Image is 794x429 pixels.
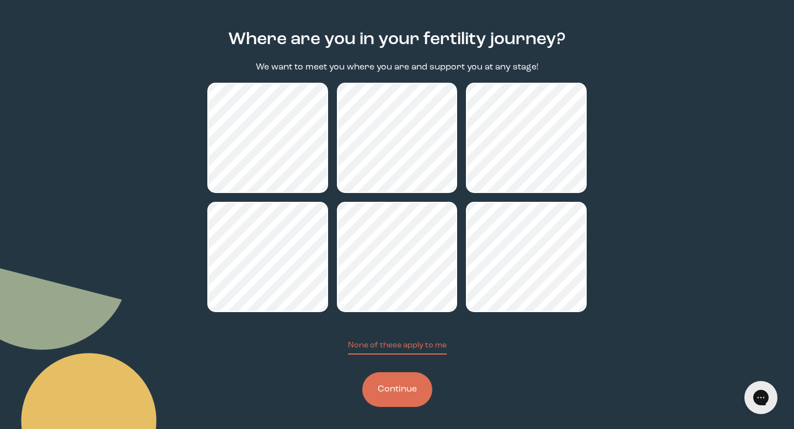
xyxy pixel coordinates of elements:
p: We want to meet you where you are and support you at any stage! [256,61,538,74]
iframe: Gorgias live chat messenger [739,377,783,418]
button: Continue [362,372,432,407]
button: None of these apply to me [348,340,447,355]
h2: Where are you in your fertility journey? [228,27,566,52]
